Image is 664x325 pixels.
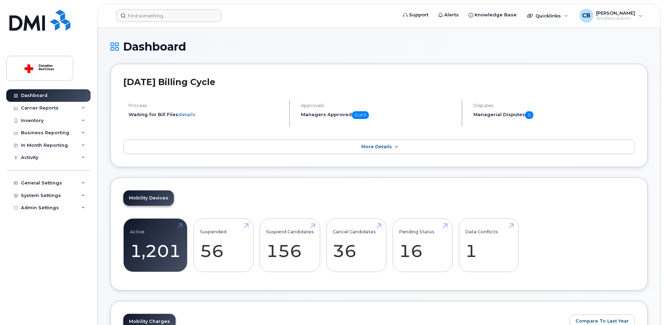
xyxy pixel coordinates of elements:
[465,222,512,268] a: Data Conflicts 1
[178,112,195,117] a: details
[301,103,456,108] h4: Approvals
[473,103,635,108] h4: Disputes
[473,111,635,119] h5: Managerial Disputes
[123,190,174,206] a: Mobility Devices
[352,111,369,119] span: 0 of 0
[129,103,283,108] h4: Process
[301,111,456,119] h5: Managers Approved
[361,144,392,149] span: More Details
[333,222,380,268] a: Cancel Candidates 36
[525,111,533,119] span: 0
[130,222,181,268] a: Active 1,201
[110,40,648,53] h1: Dashboard
[266,222,314,268] a: Suspend Candidates 156
[399,222,446,268] a: Pending Status 16
[129,111,283,118] li: Waiting for Bill Files
[200,222,247,268] a: Suspended 56
[123,77,635,87] h2: [DATE] Billing Cycle
[576,318,629,324] span: Compare To Last Year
